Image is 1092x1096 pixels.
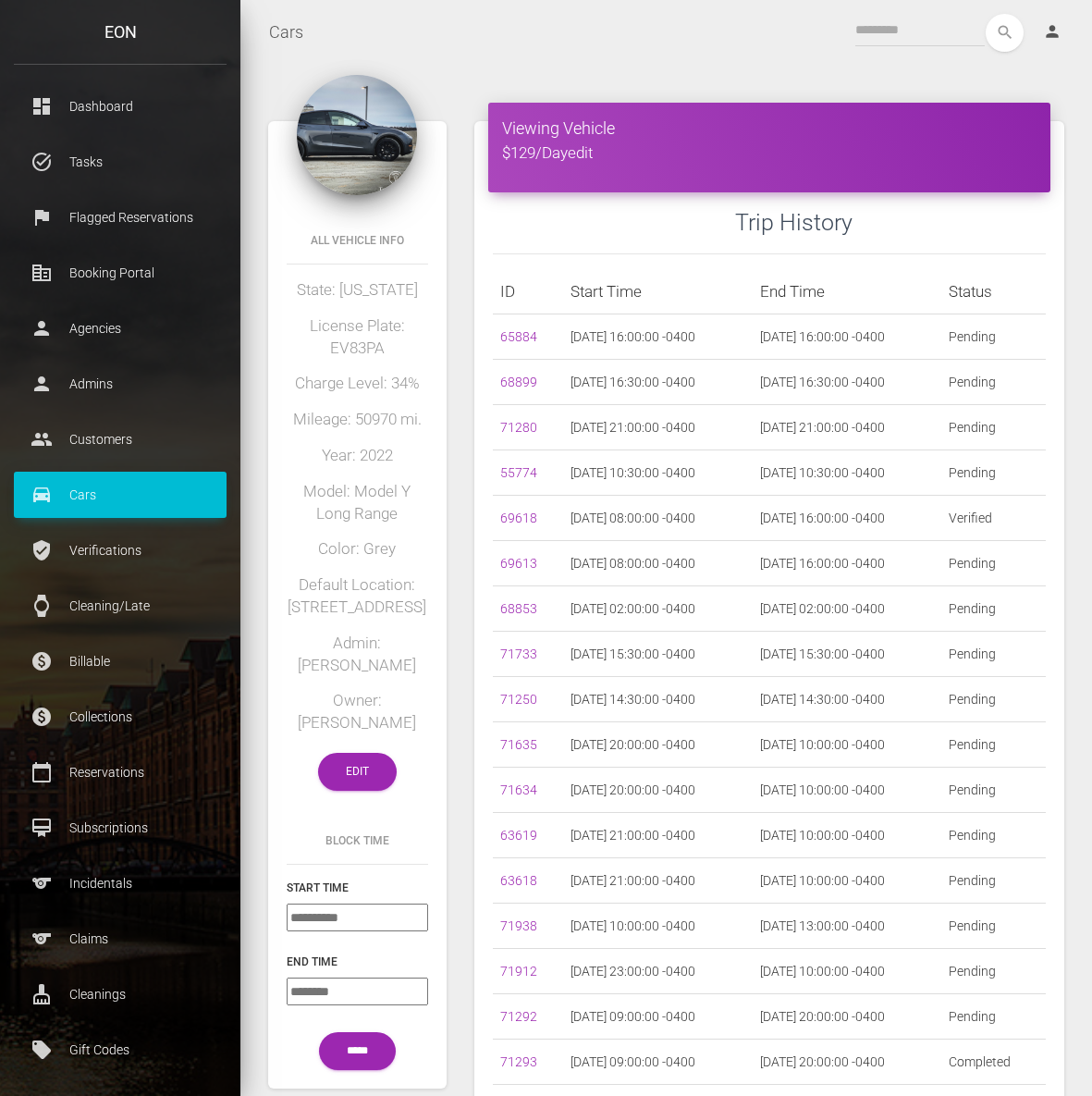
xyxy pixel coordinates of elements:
[941,722,1046,768] td: Pending
[941,1040,1046,1085] td: Completed
[563,949,753,994] td: [DATE] 23:00:00 -0400
[500,556,537,571] a: 69613
[753,904,942,949] td: [DATE] 13:00:00 -0400
[28,425,213,453] p: Customers
[28,758,213,786] p: Reservations
[287,832,428,849] h6: Block Time
[753,994,942,1040] td: [DATE] 20:00:00 -0400
[14,583,227,629] a: watch Cleaning/Late
[14,305,227,351] a: person Agencies
[753,541,942,586] td: [DATE] 16:00:00 -0400
[28,92,213,120] p: Dashboard
[28,536,213,564] p: Verifications
[563,677,753,722] td: [DATE] 14:30:00 -0400
[287,538,428,560] h5: Color: Grey
[14,472,227,518] a: drive_eta Cars
[563,904,753,949] td: [DATE] 10:00:00 -0400
[753,269,942,314] th: End Time
[941,586,1046,632] td: Pending
[1029,14,1078,51] a: person
[14,971,227,1017] a: cleaning_services Cleanings
[28,370,213,398] p: Admins
[500,918,537,933] a: 71938
[563,450,753,496] td: [DATE] 10:30:00 -0400
[14,805,227,851] a: card_membership Subscriptions
[14,83,227,129] a: dashboard Dashboard
[28,592,213,620] p: Cleaning/Late
[287,232,428,249] h6: All Vehicle Info
[287,315,428,360] h5: License Plate: EV83PA
[563,994,753,1040] td: [DATE] 09:00:00 -0400
[500,511,537,525] a: 69618
[493,269,563,314] th: ID
[318,753,397,791] a: Edit
[14,860,227,906] a: sports Incidentals
[941,994,1046,1040] td: Pending
[563,858,753,904] td: [DATE] 21:00:00 -0400
[28,481,213,509] p: Cars
[14,361,227,407] a: person Admins
[502,117,1037,140] h4: Viewing Vehicle
[563,541,753,586] td: [DATE] 08:00:00 -0400
[502,142,1037,165] h5: $129/Day
[14,1027,227,1073] a: local_offer Gift Codes
[287,445,428,467] h5: Year: 2022
[753,949,942,994] td: [DATE] 10:00:00 -0400
[500,964,537,979] a: 71912
[500,737,537,752] a: 71635
[941,677,1046,722] td: Pending
[753,450,942,496] td: [DATE] 10:30:00 -0400
[500,329,537,344] a: 65884
[941,813,1046,858] td: Pending
[563,768,753,813] td: [DATE] 20:00:00 -0400
[563,405,753,450] td: [DATE] 21:00:00 -0400
[500,420,537,435] a: 71280
[941,768,1046,813] td: Pending
[500,601,537,616] a: 68853
[500,647,537,661] a: 71733
[753,813,942,858] td: [DATE] 10:00:00 -0400
[14,638,227,684] a: paid Billable
[941,450,1046,496] td: Pending
[269,9,303,55] a: Cars
[287,633,428,677] h5: Admin: [PERSON_NAME]
[753,722,942,768] td: [DATE] 10:00:00 -0400
[941,405,1046,450] td: Pending
[28,980,213,1008] p: Cleanings
[568,143,593,162] a: edit
[753,632,942,677] td: [DATE] 15:30:00 -0400
[28,203,213,231] p: Flagged Reservations
[28,259,213,287] p: Booking Portal
[986,14,1024,52] button: search
[563,813,753,858] td: [DATE] 21:00:00 -0400
[563,1040,753,1085] td: [DATE] 09:00:00 -0400
[753,768,942,813] td: [DATE] 10:00:00 -0400
[28,925,213,953] p: Claims
[753,858,942,904] td: [DATE] 10:00:00 -0400
[563,314,753,360] td: [DATE] 16:00:00 -0400
[28,814,213,842] p: Subscriptions
[941,360,1046,405] td: Pending
[563,496,753,541] td: [DATE] 08:00:00 -0400
[1043,22,1061,41] i: person
[563,632,753,677] td: [DATE] 15:30:00 -0400
[500,692,537,707] a: 71250
[941,269,1046,314] th: Status
[753,677,942,722] td: [DATE] 14:30:00 -0400
[287,409,428,431] h5: Mileage: 50970 mi.
[753,360,942,405] td: [DATE] 16:30:00 -0400
[500,465,537,480] a: 55774
[563,586,753,632] td: [DATE] 02:00:00 -0400
[500,1009,537,1024] a: 71292
[500,873,537,888] a: 63618
[941,949,1046,994] td: Pending
[28,148,213,176] p: Tasks
[28,1036,213,1064] p: Gift Codes
[14,194,227,240] a: flag Flagged Reservations
[563,722,753,768] td: [DATE] 20:00:00 -0400
[753,496,942,541] td: [DATE] 16:00:00 -0400
[14,916,227,962] a: sports Claims
[941,496,1046,541] td: Verified
[28,314,213,342] p: Agencies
